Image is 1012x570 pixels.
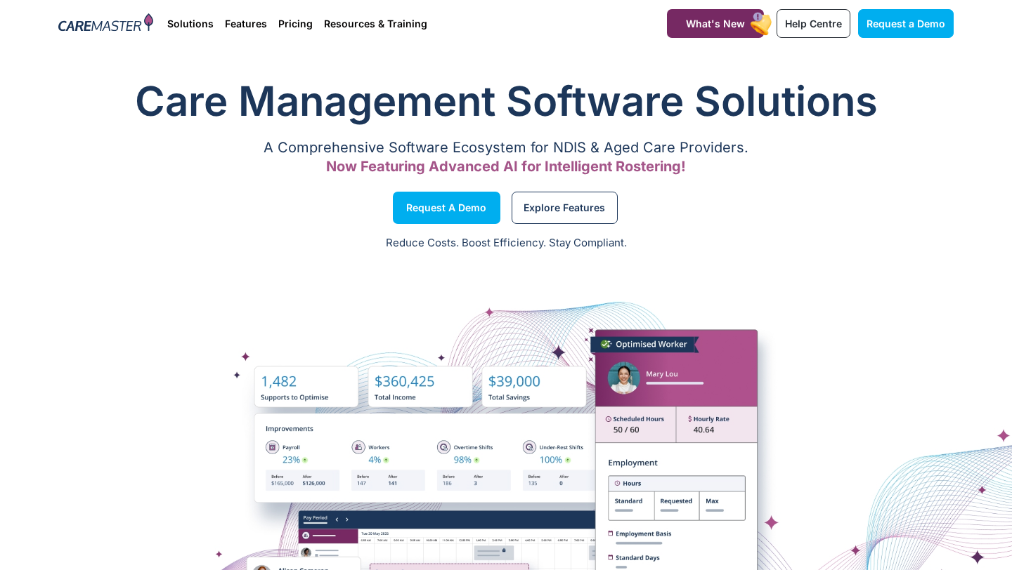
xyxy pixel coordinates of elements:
[8,235,1004,251] p: Reduce Costs. Boost Efficiency. Stay Compliant.
[858,9,954,38] a: Request a Demo
[512,192,618,224] a: Explore Features
[785,18,842,29] span: Help Centre
[393,192,500,224] a: Request a Demo
[58,13,153,34] img: CareMaster Logo
[58,143,954,152] p: A Comprehensive Software Ecosystem for NDIS & Aged Care Providers.
[867,18,945,29] span: Request a Demo
[524,204,605,211] span: Explore Features
[777,9,850,38] a: Help Centre
[58,73,954,129] h1: Care Management Software Solutions
[326,158,686,175] span: Now Featuring Advanced AI for Intelligent Rostering!
[667,9,764,38] a: What's New
[686,18,745,29] span: What's New
[406,204,486,211] span: Request a Demo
